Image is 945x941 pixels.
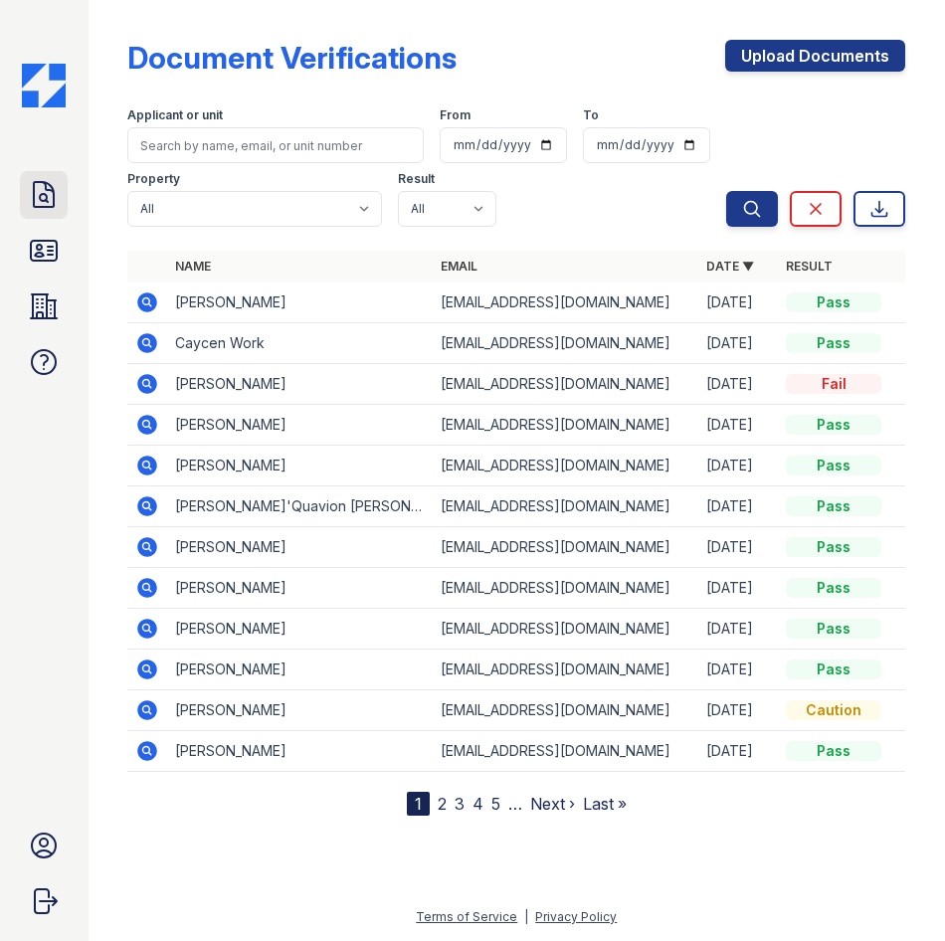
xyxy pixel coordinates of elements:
[698,405,778,446] td: [DATE]
[706,259,754,274] a: Date ▼
[786,741,881,761] div: Pass
[167,650,433,690] td: [PERSON_NAME]
[433,446,698,486] td: [EMAIL_ADDRESS][DOMAIN_NAME]
[433,405,698,446] td: [EMAIL_ADDRESS][DOMAIN_NAME]
[167,609,433,650] td: [PERSON_NAME]
[786,333,881,353] div: Pass
[438,794,447,814] a: 2
[508,792,522,816] span: …
[433,690,698,731] td: [EMAIL_ADDRESS][DOMAIN_NAME]
[698,323,778,364] td: [DATE]
[698,731,778,772] td: [DATE]
[786,292,881,312] div: Pass
[698,282,778,323] td: [DATE]
[786,659,881,679] div: Pass
[433,323,698,364] td: [EMAIL_ADDRESS][DOMAIN_NAME]
[433,568,698,609] td: [EMAIL_ADDRESS][DOMAIN_NAME]
[698,650,778,690] td: [DATE]
[167,282,433,323] td: [PERSON_NAME]
[175,259,211,274] a: Name
[22,64,66,107] img: CE_Icon_Blue-c292c112584629df590d857e76928e9f676e5b41ef8f769ba2f05ee15b207248.png
[455,794,465,814] a: 3
[535,909,617,924] a: Privacy Policy
[698,446,778,486] td: [DATE]
[167,405,433,446] td: [PERSON_NAME]
[698,690,778,731] td: [DATE]
[472,794,483,814] a: 4
[167,731,433,772] td: [PERSON_NAME]
[786,700,881,720] div: Caution
[786,496,881,516] div: Pass
[433,527,698,568] td: [EMAIL_ADDRESS][DOMAIN_NAME]
[491,794,500,814] a: 5
[786,537,881,557] div: Pass
[127,107,223,123] label: Applicant or unit
[433,650,698,690] td: [EMAIL_ADDRESS][DOMAIN_NAME]
[127,40,457,76] div: Document Verifications
[433,731,698,772] td: [EMAIL_ADDRESS][DOMAIN_NAME]
[786,374,881,394] div: Fail
[167,527,433,568] td: [PERSON_NAME]
[433,609,698,650] td: [EMAIL_ADDRESS][DOMAIN_NAME]
[583,107,599,123] label: To
[398,171,435,187] label: Result
[725,40,905,72] a: Upload Documents
[440,107,471,123] label: From
[698,609,778,650] td: [DATE]
[167,690,433,731] td: [PERSON_NAME]
[698,527,778,568] td: [DATE]
[416,909,517,924] a: Terms of Service
[167,323,433,364] td: Caycen Work
[167,568,433,609] td: [PERSON_NAME]
[786,619,881,639] div: Pass
[786,415,881,435] div: Pass
[433,364,698,405] td: [EMAIL_ADDRESS][DOMAIN_NAME]
[786,456,881,475] div: Pass
[167,486,433,527] td: [PERSON_NAME]'Quavion [PERSON_NAME]
[167,446,433,486] td: [PERSON_NAME]
[433,486,698,527] td: [EMAIL_ADDRESS][DOMAIN_NAME]
[433,282,698,323] td: [EMAIL_ADDRESS][DOMAIN_NAME]
[407,792,430,816] div: 1
[530,794,575,814] a: Next ›
[698,486,778,527] td: [DATE]
[441,259,477,274] a: Email
[127,127,424,163] input: Search by name, email, or unit number
[127,171,180,187] label: Property
[167,364,433,405] td: [PERSON_NAME]
[524,909,528,924] div: |
[698,568,778,609] td: [DATE]
[786,259,833,274] a: Result
[583,794,627,814] a: Last »
[698,364,778,405] td: [DATE]
[786,578,881,598] div: Pass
